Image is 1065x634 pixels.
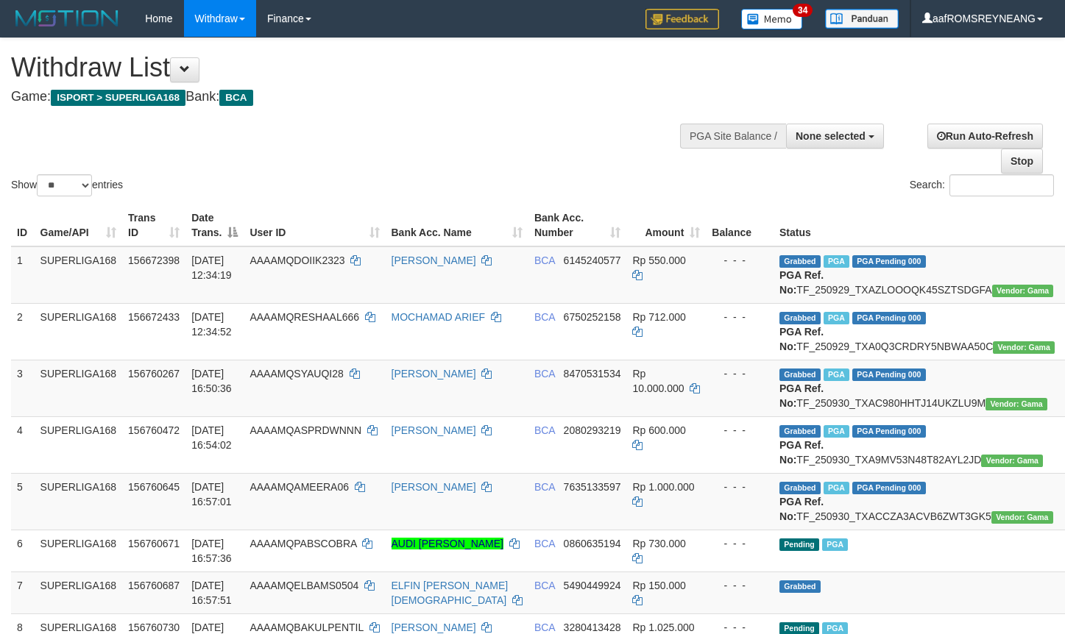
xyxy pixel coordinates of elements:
[250,580,358,591] span: AAAAMQELBAMS0504
[35,204,123,246] th: Game/API: activate to sort column ascending
[712,536,768,551] div: - - -
[534,424,555,436] span: BCA
[11,416,35,473] td: 4
[191,481,232,507] span: [DATE] 16:57:01
[128,481,180,493] span: 156760645
[564,424,621,436] span: Copy 2080293219 to clipboard
[191,424,232,451] span: [DATE] 16:54:02
[35,246,123,304] td: SUPERLIGA168
[128,368,180,380] span: 156760267
[392,424,476,436] a: [PERSON_NAME]
[712,480,768,494] div: - - -
[632,368,684,394] span: Rp 10.000.000
[852,255,926,268] span: PGA Pending
[632,538,685,549] span: Rp 730.000
[793,4,813,17] span: 34
[392,621,476,633] a: [PERSON_NAME]
[128,424,180,436] span: 156760472
[191,368,232,394] span: [DATE] 16:50:36
[37,174,92,196] select: Showentries
[779,538,819,551] span: Pending
[35,571,123,613] td: SUPERLIGA168
[35,530,123,571] td: SUPERLIGA168
[824,425,849,438] span: Marked by aafsoycanthlai
[564,481,621,493] span: Copy 7635133597 to clipboard
[949,174,1054,196] input: Search:
[779,496,824,522] b: PGA Ref. No:
[392,368,476,380] a: [PERSON_NAME]
[779,580,821,593] span: Grabbed
[35,360,123,416] td: SUPERLIGA168
[774,416,1061,473] td: TF_250930_TXA9MV53N48T82AYL2JD
[392,254,476,266] a: [PERSON_NAME]
[824,368,849,381] span: Marked by aafsoycanthlai
[219,90,252,106] span: BCA
[564,368,621,380] span: Copy 8470531534 to clipboard
[774,204,1061,246] th: Status
[11,7,123,29] img: MOTION_logo.png
[774,360,1061,416] td: TF_250930_TXAC980HHTJ14UKZLU9M
[534,368,555,380] span: BCA
[534,254,555,266] span: BCA
[796,130,866,142] span: None selected
[250,368,343,380] span: AAAAMQSYAUQI28
[712,253,768,268] div: - - -
[779,425,821,438] span: Grabbed
[910,174,1054,196] label: Search:
[564,254,621,266] span: Copy 6145240577 to clipboard
[774,303,1061,360] td: TF_250929_TXA0Q3CRDRY5NBWAA50C
[35,473,123,530] td: SUPERLIGA168
[712,578,768,593] div: - - -
[991,511,1053,524] span: Vendor URL: https://trx31.1velocity.biz
[993,341,1055,354] span: Vendor URL: https://trx31.1velocity.biz
[632,424,685,436] span: Rp 600.000
[250,538,356,549] span: AAAAMQPABSCOBRA
[852,368,926,381] span: PGA Pending
[852,482,926,494] span: PGA Pending
[11,246,35,304] td: 1
[11,174,123,196] label: Show entries
[11,571,35,613] td: 7
[779,382,824,409] b: PGA Ref. No:
[927,124,1043,149] a: Run Auto-Refresh
[564,311,621,323] span: Copy 6750252158 to clipboard
[632,311,685,323] span: Rp 712.000
[632,621,694,633] span: Rp 1.025.000
[191,254,232,281] span: [DATE] 12:34:19
[11,473,35,530] td: 5
[786,124,884,149] button: None selected
[564,580,621,591] span: Copy 5490449924 to clipboard
[825,9,899,29] img: panduan.png
[11,204,35,246] th: ID
[779,312,821,324] span: Grabbed
[774,473,1061,530] td: TF_250930_TXACCZA3ACVB6ZWT3GK5
[528,204,627,246] th: Bank Acc. Number: activate to sort column ascending
[712,423,768,438] div: - - -
[779,482,821,494] span: Grabbed
[534,481,555,493] span: BCA
[632,580,685,591] span: Rp 150.000
[822,538,848,551] span: Marked by aafsoycanthlai
[632,481,694,493] span: Rp 1.000.000
[712,310,768,324] div: - - -
[706,204,774,246] th: Balance
[986,398,1047,410] span: Vendor URL: https://trx31.1velocity.biz
[774,246,1061,304] td: TF_250929_TXAZLOOOQK45SZTSDGFA
[191,311,232,338] span: [DATE] 12:34:52
[128,538,180,549] span: 156760671
[824,312,849,324] span: Marked by aafsoycanthlai
[128,311,180,323] span: 156672433
[244,204,385,246] th: User ID: activate to sort column ascending
[51,90,185,106] span: ISPORT > SUPERLIGA168
[534,621,555,633] span: BCA
[128,254,180,266] span: 156672398
[250,254,344,266] span: AAAAMQDOIIK2323
[392,481,476,493] a: [PERSON_NAME]
[534,538,555,549] span: BCA
[852,425,926,438] span: PGA Pending
[680,124,786,149] div: PGA Site Balance /
[122,204,185,246] th: Trans ID: activate to sort column ascending
[824,482,849,494] span: Marked by aafsoycanthlai
[779,439,824,466] b: PGA Ref. No:
[534,311,555,323] span: BCA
